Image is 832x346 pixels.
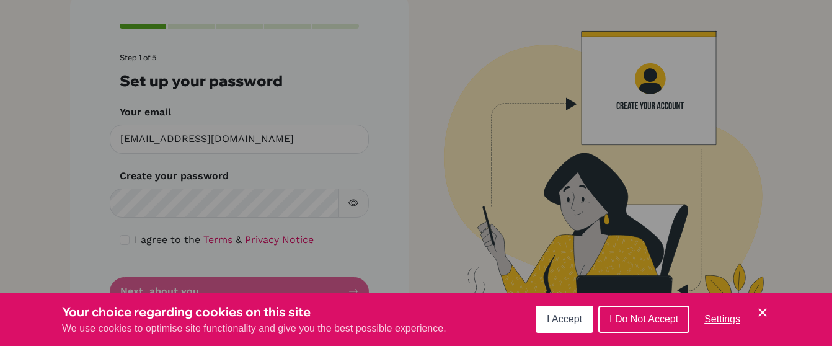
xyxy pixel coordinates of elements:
[547,314,582,324] span: I Accept
[755,305,770,320] button: Save and close
[62,303,446,321] h3: Your choice regarding cookies on this site
[704,314,740,324] span: Settings
[609,314,678,324] span: I Do Not Accept
[598,306,689,333] button: I Do Not Accept
[694,307,750,332] button: Settings
[62,321,446,336] p: We use cookies to optimise site functionality and give you the best possible experience.
[536,306,593,333] button: I Accept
